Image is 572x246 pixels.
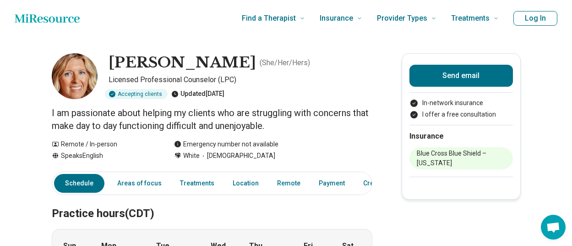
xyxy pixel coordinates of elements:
[174,140,278,149] div: Emergency number not available
[109,74,372,85] p: Licensed Professional Counselor (LPC)
[109,53,256,73] h1: [PERSON_NAME]
[409,110,513,119] li: I offer a free consultation
[200,151,275,161] span: [DEMOGRAPHIC_DATA]
[105,89,168,99] div: Accepting clients
[54,174,104,193] a: Schedule
[409,131,513,142] h2: Insurance
[409,98,513,108] li: In-network insurance
[313,174,350,193] a: Payment
[409,65,513,87] button: Send email
[260,57,310,68] p: ( She/Her/Hers )
[52,140,156,149] div: Remote / In-person
[451,12,490,25] span: Treatments
[320,12,353,25] span: Insurance
[174,174,220,193] a: Treatments
[242,12,296,25] span: Find a Therapist
[112,174,167,193] a: Areas of focus
[52,151,156,161] div: Speaks English
[377,12,427,25] span: Provider Types
[409,98,513,119] ul: Payment options
[52,53,98,99] img: Sarah Lancaster, Licensed Professional Counselor (LPC)
[183,151,200,161] span: White
[227,174,264,193] a: Location
[409,147,513,169] li: Blue Cross Blue Shield – [US_STATE]
[171,89,224,99] div: Updated [DATE]
[52,106,372,132] p: I am passionate about helping my clients who are struggling with concerns that make day to day fu...
[52,184,372,222] h2: Practice hours (CDT)
[541,215,566,240] div: Open chat
[358,174,409,193] a: Credentials
[15,9,80,28] a: Home page
[272,174,306,193] a: Remote
[513,11,557,26] button: Log In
